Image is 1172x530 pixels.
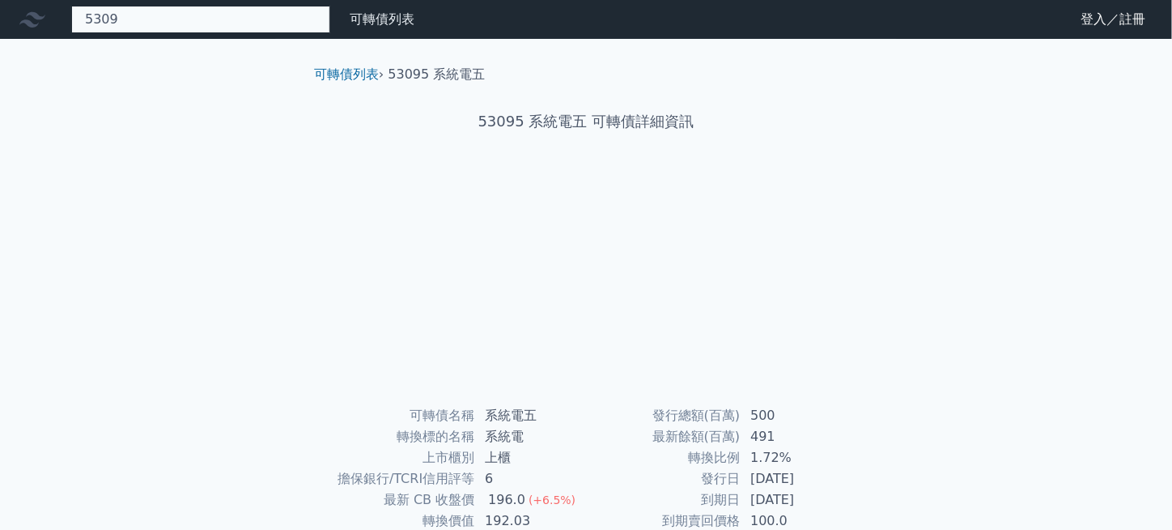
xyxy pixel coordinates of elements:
td: [DATE] [741,489,851,511]
a: 可轉債列表 [314,66,379,82]
li: › [314,65,384,84]
td: 1.72% [741,447,851,468]
td: 最新餘額(百萬) [586,426,741,447]
h1: 53095 系統電五 可轉債詳細資訊 [301,110,871,133]
td: 擔保銀行/TCRI信用評等 [321,468,475,489]
input: 搜尋可轉債 代號／名稱 [71,6,330,33]
td: 轉換比例 [586,447,741,468]
td: 上市櫃別 [321,447,475,468]
td: [DATE] [741,468,851,489]
td: 到期日 [586,489,741,511]
td: 6 [475,468,586,489]
div: 196.0 [485,490,529,510]
a: 登入／註冊 [1068,6,1159,32]
td: 系統電 [475,426,586,447]
iframe: Chat Widget [1091,452,1172,530]
div: 聊天小工具 [1091,452,1172,530]
td: 最新 CB 收盤價 [321,489,475,511]
li: 53095 系統電五 [389,65,486,84]
td: 上櫃 [475,447,586,468]
td: 發行日 [586,468,741,489]
td: 轉換標的名稱 [321,426,475,447]
td: 可轉債名稱 [321,405,475,426]
td: 491 [741,426,851,447]
td: 發行總額(百萬) [586,405,741,426]
a: 可轉債列表 [350,11,414,27]
span: (+6.5%) [529,494,575,506]
td: 系統電五 [475,405,586,426]
td: 500 [741,405,851,426]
